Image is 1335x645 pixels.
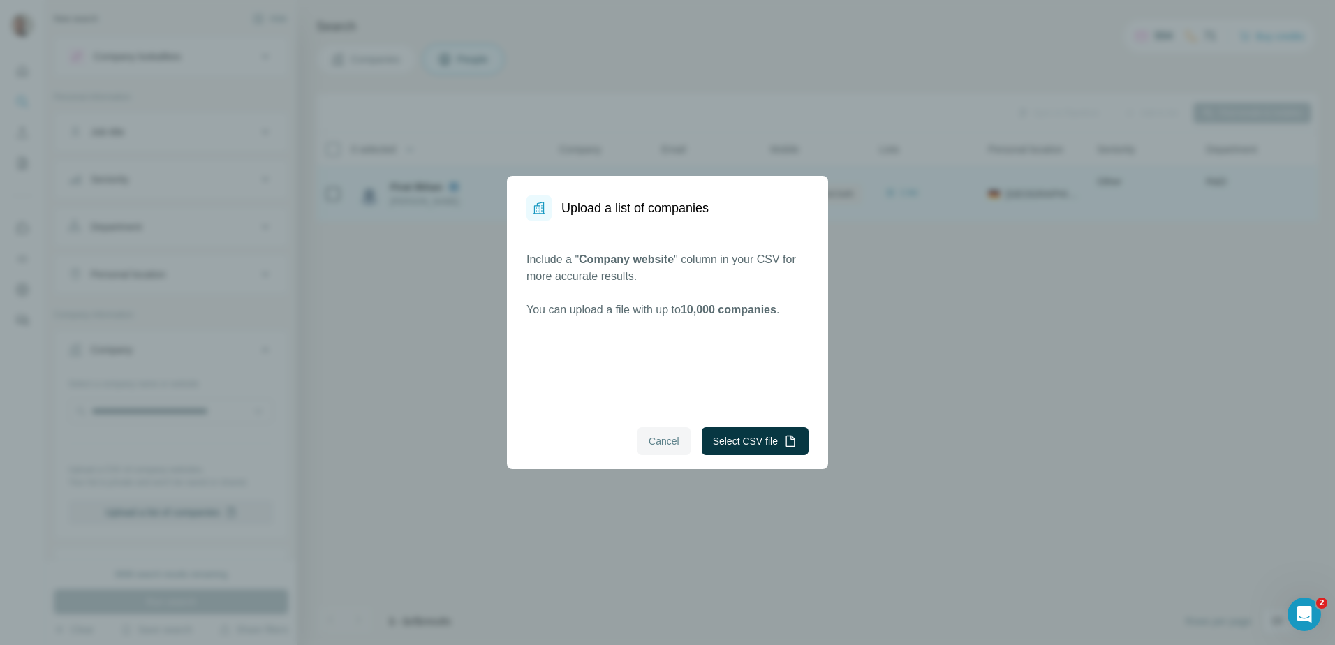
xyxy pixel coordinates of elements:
[637,427,691,455] button: Cancel
[579,253,674,265] span: Company website
[681,304,776,316] span: 10,000 companies
[526,302,809,318] p: You can upload a file with up to .
[561,198,709,218] h1: Upload a list of companies
[526,251,809,285] p: Include a " " column in your CSV for more accurate results.
[649,434,679,448] span: Cancel
[1288,598,1321,631] iframe: Intercom live chat
[1316,598,1327,609] span: 2
[702,427,809,455] button: Select CSV file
